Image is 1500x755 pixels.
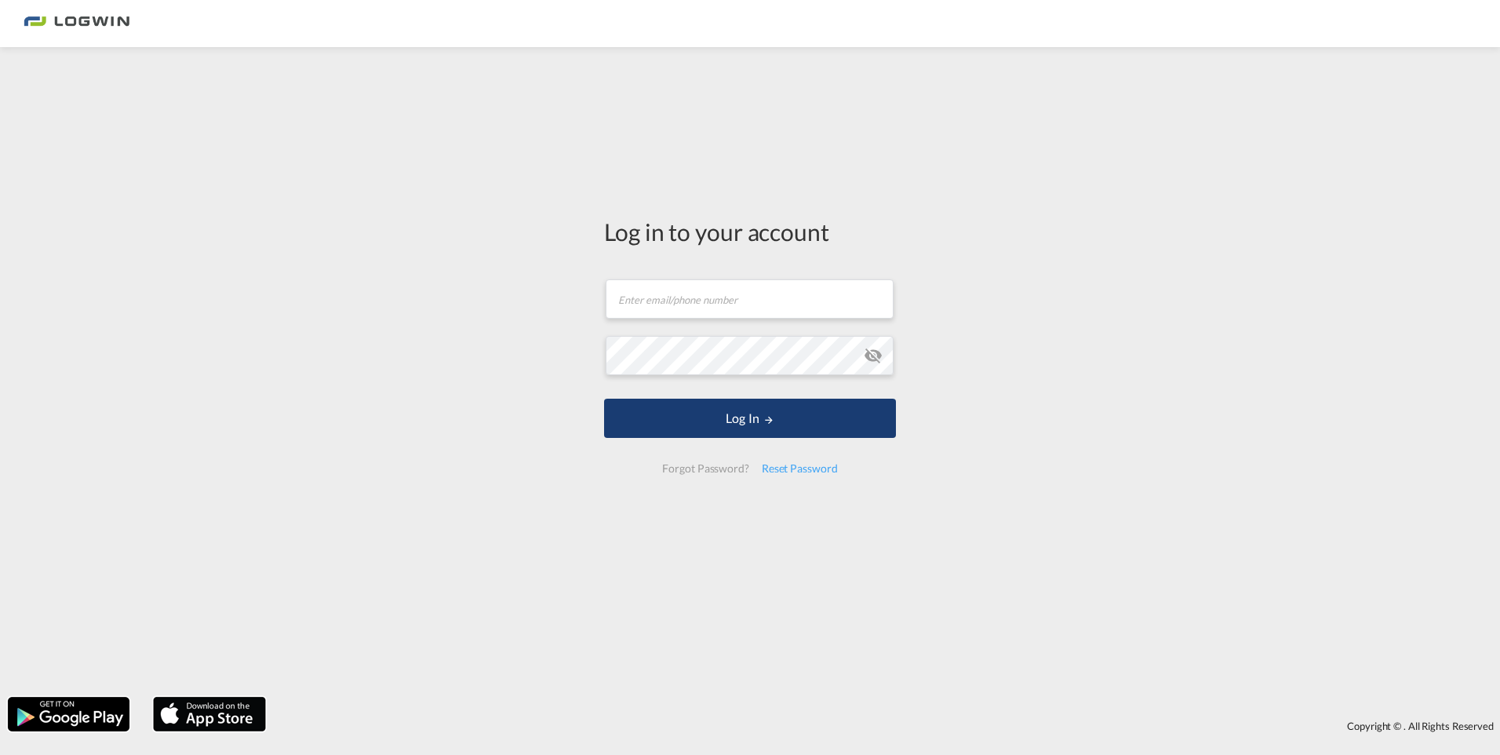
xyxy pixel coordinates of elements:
button: LOGIN [604,399,896,438]
div: Reset Password [755,454,844,483]
div: Log in to your account [604,215,896,248]
div: Forgot Password? [656,454,755,483]
div: Copyright © . All Rights Reserved [274,713,1500,739]
md-icon: icon-eye-off [864,346,883,365]
img: google.png [6,695,131,733]
input: Enter email/phone number [606,279,894,319]
img: apple.png [151,695,268,733]
img: 2761ae10d95411efa20a1f5e0282d2d7.png [24,6,129,42]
